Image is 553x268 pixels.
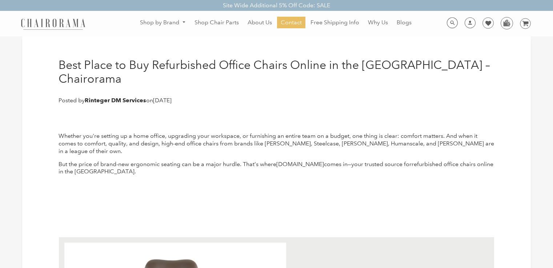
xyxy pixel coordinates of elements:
p: Posted by on [59,97,494,104]
span: . [135,168,136,175]
span: Shop Chair Parts [195,19,239,26]
span: comes in—your trusted source for [324,161,412,168]
img: chairorama [17,17,89,30]
time: [DATE] [153,97,172,104]
span: About Us [248,19,272,26]
span: [DOMAIN_NAME] [276,161,324,168]
nav: DesktopNavigation [120,17,432,30]
a: Free Shipping Info [307,17,363,28]
a: Blogs [393,17,415,28]
span: Blogs [397,19,412,26]
strong: Rinteger DM Services [85,97,146,104]
a: Shop by Brand [136,17,189,28]
span: refurbished office chairs online in the [GEOGRAPHIC_DATA] [59,161,493,175]
span: Free Shipping Info [310,19,359,26]
h1: Best Place to Buy Refurbished Office Chairs Online in the [GEOGRAPHIC_DATA] – Chairorama [59,58,494,86]
a: Shop Chair Parts [191,17,243,28]
a: Contact [277,17,305,28]
span: Whether you're setting up a home office, upgrading your workspace, or furnishing an entire team o... [59,132,494,154]
a: Why Us [364,17,392,28]
a: About Us [244,17,276,28]
span: Why Us [368,19,388,26]
span: Contact [281,19,302,26]
img: WhatsApp_Image_2024-07-12_at_16.23.01.webp [501,17,512,28]
span: But the price of brand-new ergonomic seating can be a major hurdle. That’s where [59,161,276,168]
